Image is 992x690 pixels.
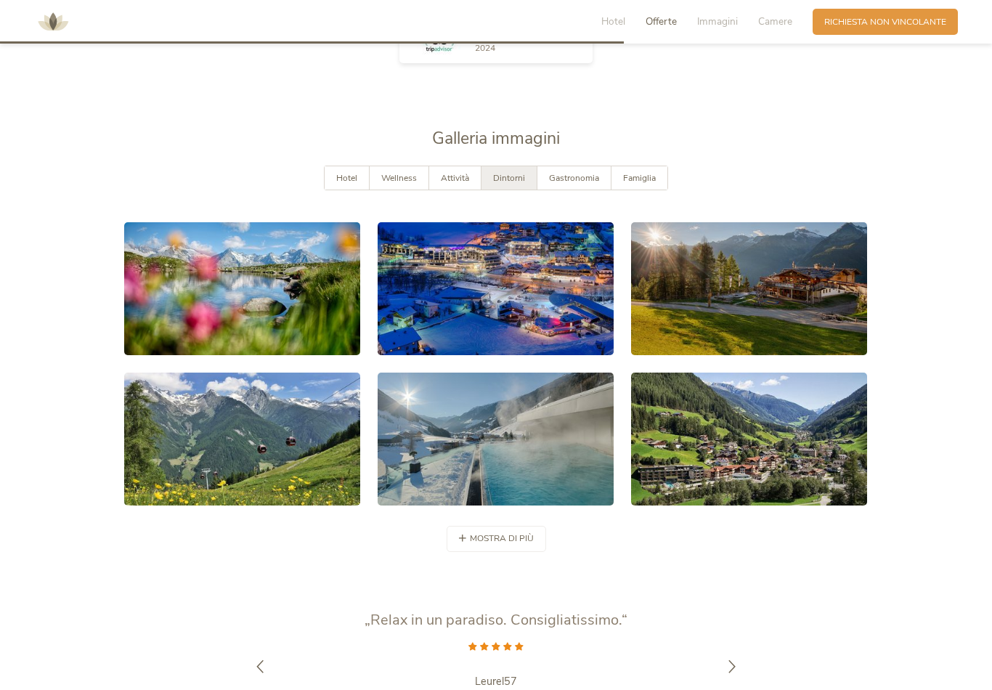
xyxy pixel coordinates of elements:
span: Offerte [646,15,677,28]
span: Attività [441,172,469,184]
span: Wellness [381,172,417,184]
span: Hotel [336,172,357,184]
span: Immagini [697,15,738,28]
span: Hotel [601,15,625,28]
a: AMONTI & LUNARIS Wellnessresort [31,17,75,25]
span: Richiesta non vincolante [824,16,946,28]
span: Famiglia [623,172,656,184]
a: Leurel57 [351,674,641,689]
span: mostra di più [470,532,534,545]
span: Dintorni [493,172,525,184]
span: Certificato d’Eccellenza 2024 [475,30,565,54]
span: Galleria immagini [432,127,560,150]
span: Leurel57 [475,674,517,689]
span: „Relax in un paradiso. Consigliatissimo.“ [365,610,627,630]
span: Camere [758,15,792,28]
span: Gastronomia [549,172,599,184]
